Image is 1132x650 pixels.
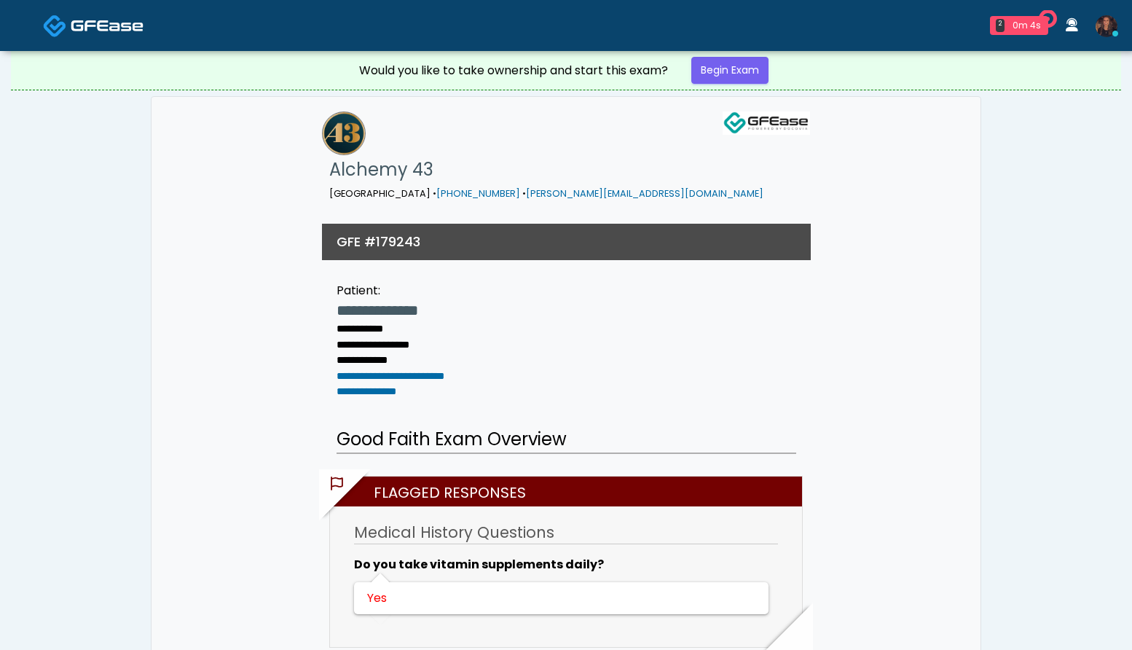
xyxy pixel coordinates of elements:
img: Alchemy 43 [322,111,366,155]
a: 2 0m 4s [981,10,1057,41]
img: GFEase Logo [723,111,810,135]
span: • [433,187,436,200]
h3: Medical History Questions [354,522,778,544]
small: [GEOGRAPHIC_DATA] [329,187,763,200]
a: [PHONE_NUMBER] [436,187,520,200]
img: Docovia [43,14,67,38]
div: 2 [996,19,1005,32]
a: [PERSON_NAME][EMAIL_ADDRESS][DOMAIN_NAME] [526,187,763,200]
a: Docovia [43,1,144,49]
img: Rozlyn Bauer [1096,15,1117,37]
span: • [522,187,526,200]
div: 0m 4s [1010,19,1042,32]
div: Would you like to take ownership and start this exam? [359,62,668,79]
b: Do you take vitamin supplements daily? [354,556,604,573]
div: Yes [367,590,752,607]
h2: Flagged Responses [337,477,802,506]
img: Docovia [71,18,144,33]
h1: Alchemy 43 [329,155,763,184]
div: Patient: [337,282,444,299]
h2: Good Faith Exam Overview [337,426,796,454]
h3: GFE #179243 [337,232,420,251]
a: Begin Exam [691,57,769,84]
